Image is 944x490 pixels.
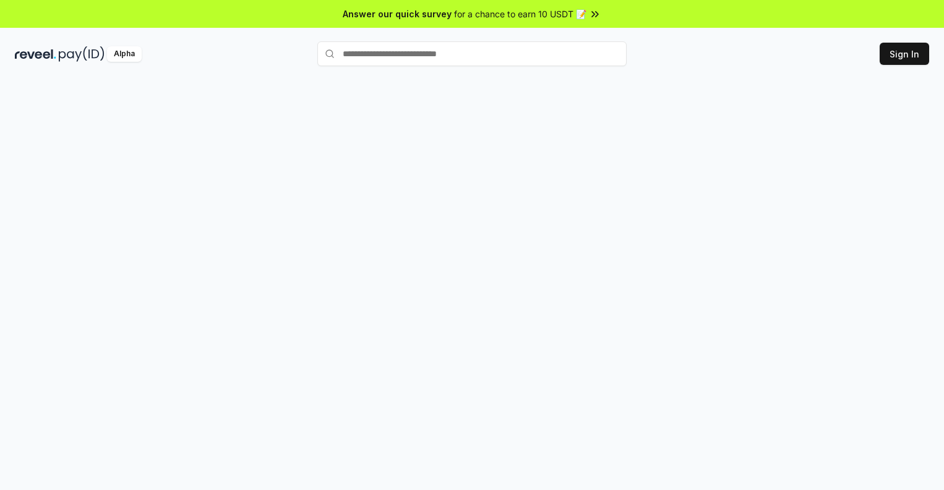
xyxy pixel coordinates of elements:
[59,46,105,62] img: pay_id
[880,43,929,65] button: Sign In
[15,46,56,62] img: reveel_dark
[343,7,452,20] span: Answer our quick survey
[454,7,586,20] span: for a chance to earn 10 USDT 📝
[107,46,142,62] div: Alpha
